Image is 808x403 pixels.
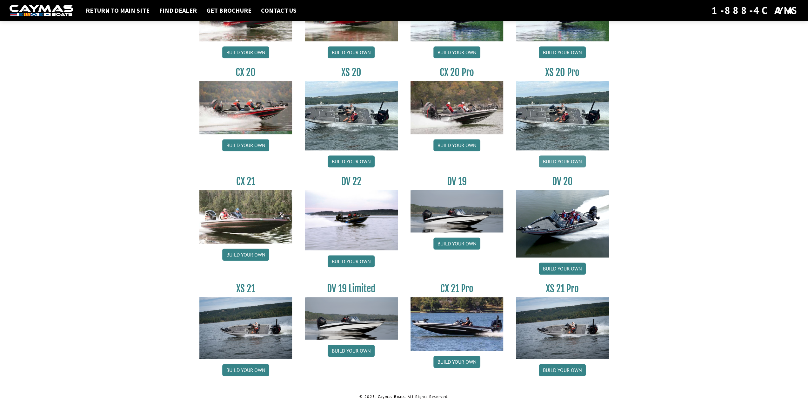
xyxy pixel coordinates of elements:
[433,139,480,151] a: Build your own
[10,5,73,16] img: white-logo-c9c8dbefe5ff5ceceb0f0178aa75bf4bb51f6bca0971e226c86eb53dfe498488.png
[539,46,586,58] a: Build your own
[305,297,398,340] img: dv-19-ban_from_website_for_caymas_connect.png
[516,67,609,78] h3: XS 20 Pro
[222,249,269,261] a: Build your own
[199,297,292,359] img: XS_21_thumbnail.jpg
[433,237,480,250] a: Build your own
[199,394,609,400] p: © 2025. Caymas Boats. All Rights Reserved.
[516,176,609,187] h3: DV 20
[199,283,292,295] h3: XS 21
[305,190,398,250] img: DV22_original_motor_cropped_for_caymas_connect.jpg
[258,6,300,15] a: Contact Us
[539,263,586,275] a: Build your own
[539,155,586,167] a: Build your own
[539,364,586,376] a: Build your own
[305,283,398,295] h3: DV 19 Limited
[328,155,375,167] a: Build your own
[199,81,292,134] img: CX-20_thumbnail.jpg
[516,81,609,150] img: XS_20_resized.jpg
[156,6,200,15] a: Find Dealer
[199,176,292,187] h3: CX 21
[516,283,609,295] h3: XS 21 Pro
[305,81,398,150] img: XS_20_resized.jpg
[411,297,504,350] img: CX-21Pro_thumbnail.jpg
[328,46,375,58] a: Build your own
[305,176,398,187] h3: DV 22
[328,345,375,357] a: Build your own
[711,3,798,17] div: 1-888-4CAYMAS
[83,6,153,15] a: Return to main site
[305,67,398,78] h3: XS 20
[411,190,504,232] img: dv-19-ban_from_website_for_caymas_connect.png
[328,255,375,267] a: Build your own
[411,176,504,187] h3: DV 19
[222,139,269,151] a: Build your own
[516,297,609,359] img: XS_21_thumbnail.jpg
[199,190,292,243] img: CX21_thumb.jpg
[411,283,504,295] h3: CX 21 Pro
[222,364,269,376] a: Build your own
[411,67,504,78] h3: CX 20 Pro
[433,356,480,368] a: Build your own
[203,6,255,15] a: Get Brochure
[516,190,609,257] img: DV_20_from_website_for_caymas_connect.png
[433,46,480,58] a: Build your own
[222,46,269,58] a: Build your own
[199,67,292,78] h3: CX 20
[411,81,504,134] img: CX-20Pro_thumbnail.jpg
